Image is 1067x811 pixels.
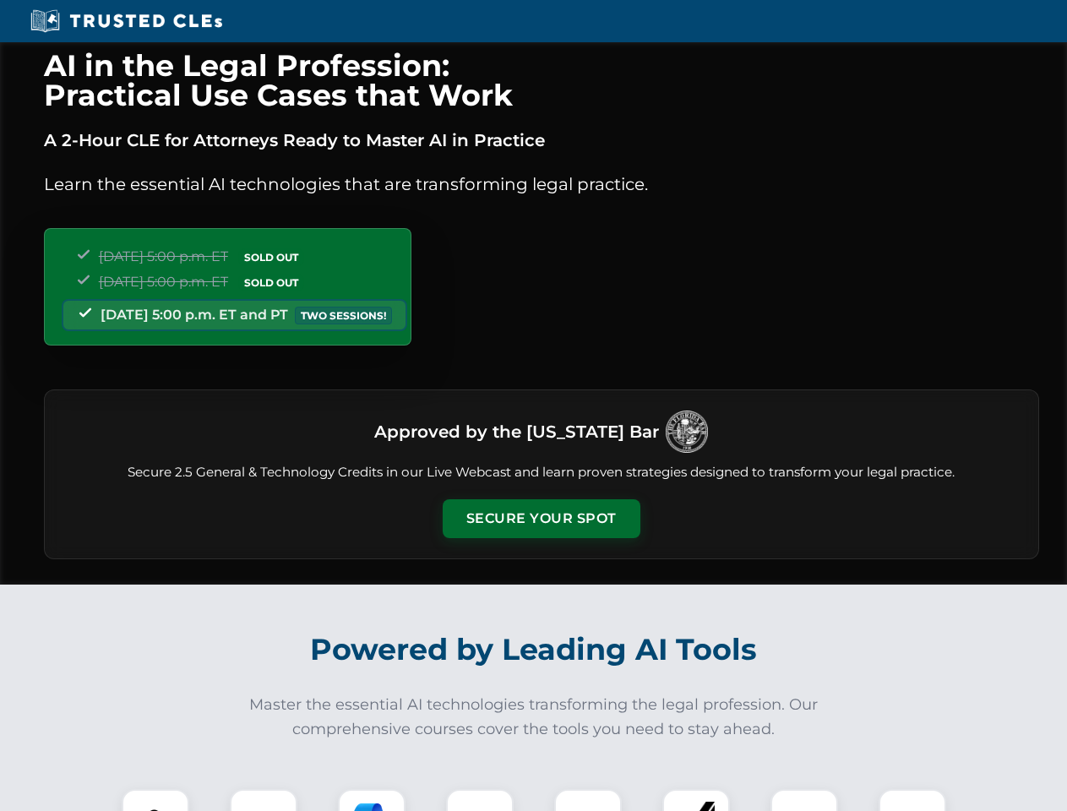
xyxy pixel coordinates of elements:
h1: AI in the Legal Profession: Practical Use Cases that Work [44,51,1039,110]
p: A 2-Hour CLE for Attorneys Ready to Master AI in Practice [44,127,1039,154]
span: [DATE] 5:00 p.m. ET [99,248,228,264]
h2: Powered by Leading AI Tools [66,620,1002,679]
img: Logo [666,411,708,453]
p: Secure 2.5 General & Technology Credits in our Live Webcast and learn proven strategies designed ... [65,463,1018,482]
p: Master the essential AI technologies transforming the legal profession. Our comprehensive courses... [238,693,830,742]
button: Secure Your Spot [443,499,640,538]
p: Learn the essential AI technologies that are transforming legal practice. [44,171,1039,198]
span: [DATE] 5:00 p.m. ET [99,274,228,290]
span: SOLD OUT [238,274,304,291]
h3: Approved by the [US_STATE] Bar [374,416,659,447]
img: Trusted CLEs [25,8,227,34]
span: SOLD OUT [238,248,304,266]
